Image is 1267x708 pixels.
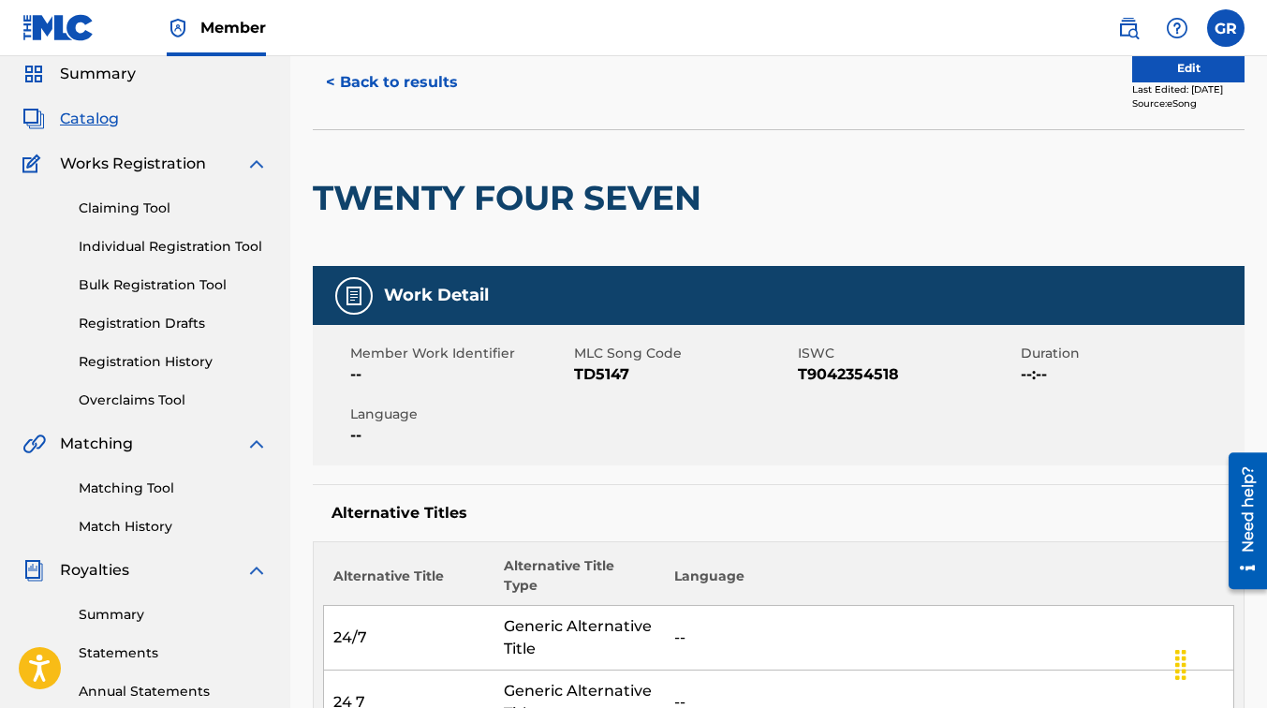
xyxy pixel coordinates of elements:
[1207,9,1245,47] div: User Menu
[1117,17,1140,39] img: search
[79,391,268,410] a: Overclaims Tool
[798,344,1017,363] span: ISWC
[1021,344,1240,363] span: Duration
[22,63,45,85] img: Summary
[574,363,793,386] span: TD5147
[60,153,206,175] span: Works Registration
[60,559,129,582] span: Royalties
[798,363,1017,386] span: T9042354518
[245,153,268,175] img: expand
[22,153,47,175] img: Works Registration
[665,556,1234,606] th: Language
[60,433,133,455] span: Matching
[79,682,268,701] a: Annual Statements
[494,556,665,606] th: Alternative Title Type
[79,643,268,663] a: Statements
[313,177,711,219] h2: TWENTY FOUR SEVEN
[245,559,268,582] img: expand
[350,405,569,424] span: Language
[22,14,95,41] img: MLC Logo
[245,433,268,455] img: expand
[1215,445,1267,596] iframe: Resource Center
[324,556,494,606] th: Alternative Title
[79,199,268,218] a: Claiming Tool
[1110,9,1147,47] a: Public Search
[22,108,45,130] img: Catalog
[167,17,189,39] img: Top Rightsholder
[350,363,569,386] span: --
[1173,618,1267,708] iframe: Chat Widget
[1166,17,1188,39] img: help
[1021,363,1240,386] span: --:--
[79,275,268,295] a: Bulk Registration Tool
[22,108,119,130] a: CatalogCatalog
[324,606,494,671] td: 24/7
[79,237,268,257] a: Individual Registration Tool
[60,63,136,85] span: Summary
[22,559,45,582] img: Royalties
[384,285,489,306] h5: Work Detail
[60,108,119,130] span: Catalog
[1132,82,1245,96] div: Last Edited: [DATE]
[79,479,268,498] a: Matching Tool
[574,344,793,363] span: MLC Song Code
[665,606,1234,671] td: --
[1132,96,1245,111] div: Source: eSong
[1166,637,1196,693] div: Drag
[313,59,471,106] button: < Back to results
[79,517,268,537] a: Match History
[200,17,266,38] span: Member
[350,344,569,363] span: Member Work Identifier
[350,424,569,447] span: --
[22,433,46,455] img: Matching
[22,63,136,85] a: SummarySummary
[1132,54,1245,82] button: Edit
[1158,9,1196,47] div: Help
[494,606,665,671] td: Generic Alternative Title
[79,314,268,333] a: Registration Drafts
[331,504,1226,523] h5: Alternative Titles
[343,285,365,307] img: Work Detail
[79,605,268,625] a: Summary
[79,352,268,372] a: Registration History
